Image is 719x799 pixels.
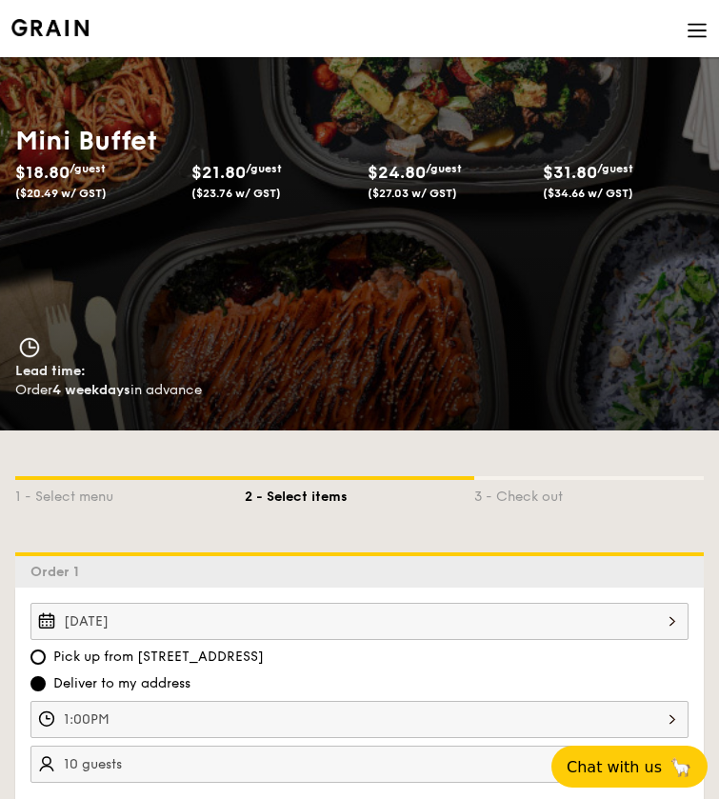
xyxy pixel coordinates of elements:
[15,381,704,400] div: Order in advance
[15,187,107,200] span: ($20.49 w/ GST)
[191,162,246,183] span: $21.80
[15,162,70,183] span: $18.80
[30,676,46,691] input: Deliver to my address
[368,162,426,183] span: $24.80
[368,187,457,200] span: ($27.03 w/ GST)
[15,363,86,379] span: Lead time:
[15,337,44,358] img: icon-clock.2db775ea.svg
[15,124,704,158] h1: Mini Buffet
[30,746,689,783] input: Number of guests
[30,564,87,580] span: Order 1
[53,648,264,667] span: Pick up from [STREET_ADDRESS]
[15,480,245,507] div: 1 - Select menu
[246,162,282,175] span: /guest
[543,187,633,200] span: ($34.66 w/ GST)
[687,20,708,41] img: icon-hamburger-menu.db5d7e83.svg
[191,187,281,200] span: ($23.76 w/ GST)
[30,603,689,640] input: Event date
[70,162,106,175] span: /guest
[543,162,597,183] span: $31.80
[567,758,662,776] span: Chat with us
[52,382,130,398] strong: 4 weekdays
[597,162,633,175] span: /guest
[30,649,46,665] input: Pick up from [STREET_ADDRESS]
[11,19,89,36] img: Grain
[669,756,692,778] span: 🦙
[474,480,704,507] div: 3 - Check out
[30,701,689,738] input: Event time
[53,674,190,693] span: Deliver to my address
[551,746,708,788] button: Chat with us🦙
[426,162,462,175] span: /guest
[245,480,474,507] div: 2 - Select items
[11,19,89,36] a: Logotype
